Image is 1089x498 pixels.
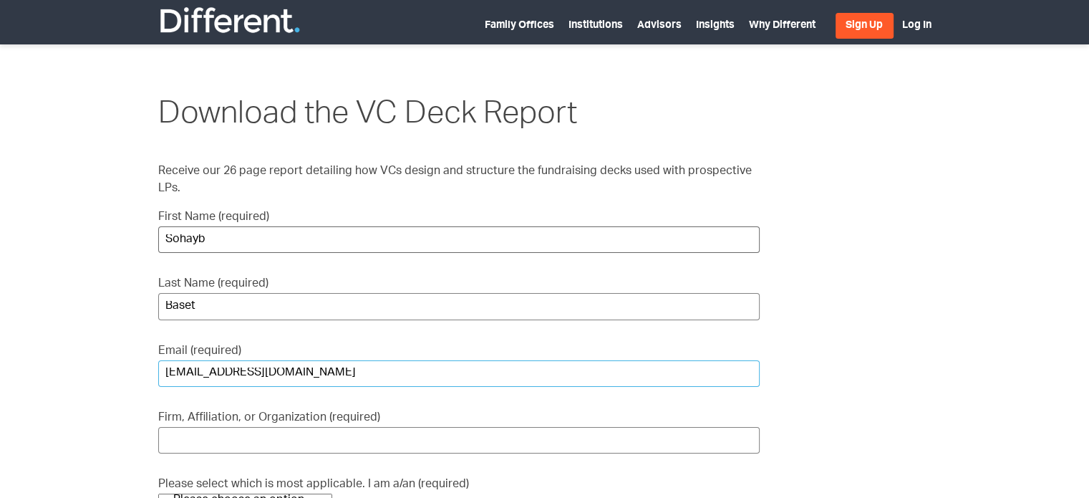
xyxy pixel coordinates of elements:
[158,276,760,320] label: Last Name (required)
[158,343,760,387] label: Email (required)
[158,209,760,253] label: First Name (required)
[158,360,760,387] input: Email (required)
[637,21,682,31] a: Advisors
[158,6,301,34] img: Different Funds
[902,21,931,31] a: Log In
[158,95,760,138] h1: Download the VC Deck Report
[158,226,760,253] input: First Name (required)
[749,21,815,31] a: Why Different
[568,21,623,31] a: Institutions
[158,410,760,454] label: Firm, Affiliation, or Organization (required)
[485,21,554,31] a: Family Offices
[158,163,760,198] p: Receive our 26 page report detailing how VCs design and structure the fundraising decks used with...
[158,427,760,454] input: Firm, Affiliation, or Organization (required)
[696,21,735,31] a: Insights
[836,13,894,39] a: Sign Up
[158,293,760,320] input: Last Name (required)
